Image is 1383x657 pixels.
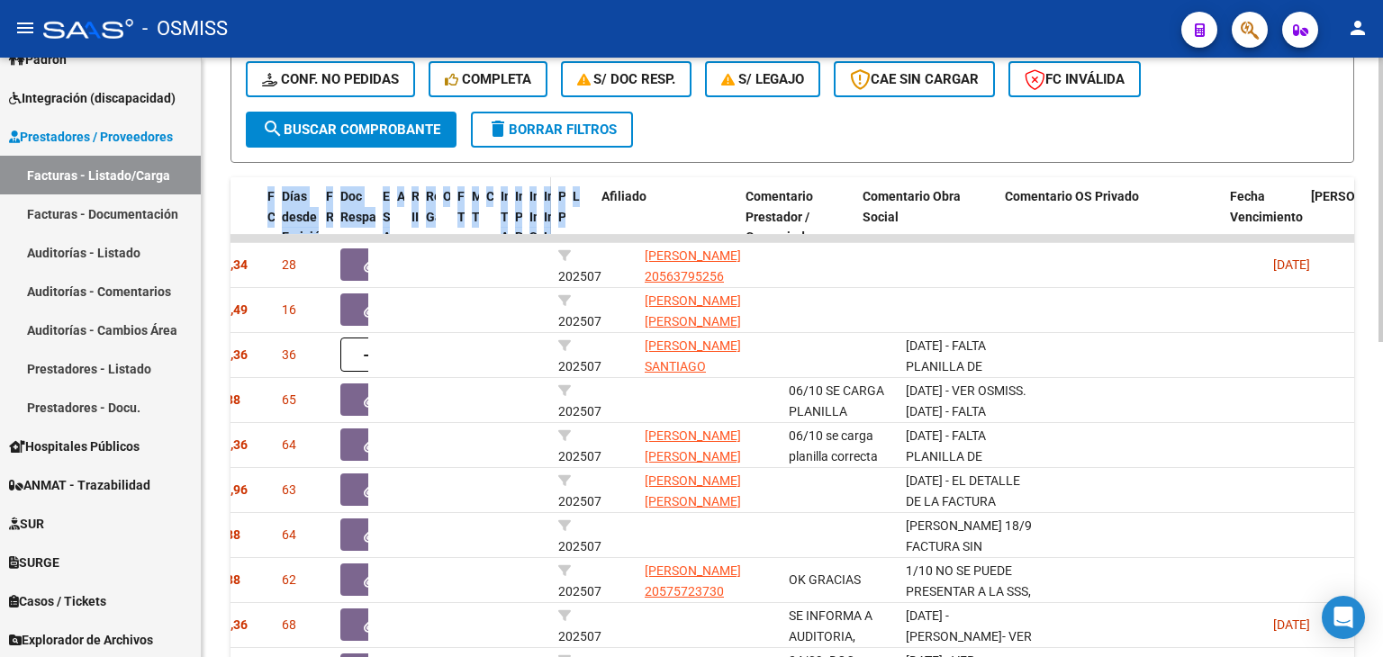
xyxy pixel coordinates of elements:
span: Auditoria [397,189,450,203]
span: Fecha Cpbt [267,189,303,224]
button: Completa [429,61,547,97]
span: 202507 [558,383,601,418]
span: 202507 [558,473,601,508]
button: Buscar Comprobante [246,112,456,148]
span: Retencion IIBB [411,189,470,224]
span: [DATE] - FALTA PLANILLA DE ASISTENCIA. [906,338,986,394]
span: [PERSON_NAME] SANTIAGO [PERSON_NAME] 20589047304 [645,338,741,414]
datatable-header-cell: Retención Ganancias [419,177,436,277]
datatable-header-cell: Fecha Transferido [450,177,465,277]
span: CAE SIN CARGAR [850,71,979,87]
span: [PERSON_NAME] [PERSON_NAME] 27575586703 [645,428,741,484]
span: ANMAT - Trazabilidad [9,475,150,495]
datatable-header-cell: Período Prestación [551,177,565,277]
div: Open Intercom Messenger [1322,596,1365,639]
span: Integracion Periodo Presentacion [515,189,592,245]
datatable-header-cell: Comentario Obra Social [855,177,998,277]
datatable-header-cell: Integracion Tipo Archivo [493,177,508,277]
span: FC Inválida [1025,71,1125,87]
span: Doc Respaldatoria [340,189,421,224]
datatable-header-cell: Fecha Recibido [319,177,333,277]
span: 202507 [558,338,601,373]
span: Expediente SUR Asociado [383,189,447,245]
span: - OSMISS [142,9,228,49]
mat-icon: delete [487,118,509,139]
datatable-header-cell: OP [436,177,450,277]
span: Casos / Tickets [9,591,106,611]
span: [PERSON_NAME] [PERSON_NAME] 27543343094 [645,473,741,529]
span: Retención Ganancias [426,189,487,224]
datatable-header-cell: Expediente SUR Asociado [375,177,390,277]
datatable-header-cell: Doc Respaldatoria [333,177,375,277]
span: 202507 [558,248,601,283]
datatable-header-cell: Comentario Prestador / Gerenciador [738,177,855,277]
span: S/ legajo [721,71,804,87]
span: [DATE] [1273,257,1310,272]
span: 202507 [558,518,601,553]
span: Fecha Transferido [457,189,525,224]
span: 06/10 SE CARGA PLANILLA CORRECTA-SIN LEGAJO PARA ASOCIAR-CARGADO 10/07 [789,383,884,500]
span: Monto Transferido [472,189,539,224]
mat-icon: person [1347,17,1369,39]
mat-icon: menu [14,17,36,39]
span: Legajo [573,189,612,203]
span: Integración (discapacidad) [9,88,176,108]
span: OP [443,189,460,203]
datatable-header-cell: Días desde Emisión [275,177,319,277]
span: Explorador de Archivos [9,630,153,650]
span: Hospitales Públicos [9,436,140,456]
button: S/ Doc Resp. [561,61,692,97]
span: [DATE] - EL DETALLE DE LA FACTURA INDICA 15,2 KM AUTORIZADOS Y CORRESPONDEN 13,2KM. POR FAVOR, SO... [906,473,1025,652]
datatable-header-cell: Integracion Importe Liq. [537,177,551,277]
span: [DATE] - VER OSMISS. [DATE] - FALTA PLANILLA DE ASISTENCIA. SE SUBIO LA FACTURA. [PERSON_NAME] [906,383,1026,500]
span: SUR [9,514,44,534]
span: [PERSON_NAME] 20575723730 [645,563,741,598]
datatable-header-cell: Integracion Importe Sol. [522,177,537,277]
span: Integracion Importe Sol. [529,189,595,245]
mat-icon: search [262,118,284,139]
span: 64 [282,527,296,542]
datatable-header-cell: Auditoria [390,177,404,277]
span: Fecha Recibido [326,189,376,224]
span: Prestadores / Proveedores [9,127,173,147]
span: 64 [282,437,296,452]
span: Conf. no pedidas [262,71,399,87]
span: [PERSON_NAME] [PERSON_NAME] 27526263265 [645,293,741,349]
datatable-header-cell: Comentario OS Privado [998,177,1223,277]
span: 36 [282,347,296,362]
button: Borrar Filtros [471,112,633,148]
span: Integracion Tipo Archivo [501,189,566,245]
span: Afiliado [601,189,646,203]
button: CAE SIN CARGAR [834,61,995,97]
span: Completa [445,71,531,87]
span: 16 [282,302,296,317]
span: Días desde Emisión [282,189,328,245]
datatable-header-cell: Monto Transferido [465,177,479,277]
span: 62 [282,572,296,587]
datatable-header-cell: Integracion Periodo Presentacion [508,177,522,277]
span: Período Prestación [558,189,620,224]
span: SURGE [9,553,59,572]
span: Comprobante [486,189,565,203]
button: FC Inválida [1008,61,1141,97]
span: [DATE] - FALTA PLANILLA DE ASISTENCIA. SE SUBIO LA [PERSON_NAME] Y CORRESPONDE JULIO. [DATE] - FA... [906,428,1026,627]
span: 06/10 se carga planilla correcta [789,428,878,463]
span: 202507 [558,608,601,643]
datatable-header-cell: Retencion IIBB [404,177,419,277]
span: S/ Doc Resp. [577,71,676,87]
span: Comentario Obra Social [863,189,961,224]
span: Borrar Filtros [487,121,617,138]
span: Padrón [9,49,67,69]
button: S/ legajo [705,61,820,97]
datatable-header-cell: Fecha Vencimiento [1223,177,1304,277]
datatable-header-cell: Fecha Cpbt [260,177,275,277]
span: 63 [282,482,296,497]
span: Comentario OS Privado [1005,189,1139,203]
span: Buscar Comprobante [262,121,440,138]
span: OK GRACIAS [789,572,861,587]
span: 65 [282,392,296,407]
span: 202507 [558,428,601,463]
datatable-header-cell: Legajo [565,177,580,277]
datatable-header-cell: Afiliado [594,177,738,277]
span: Fecha Vencimiento [1230,189,1303,224]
